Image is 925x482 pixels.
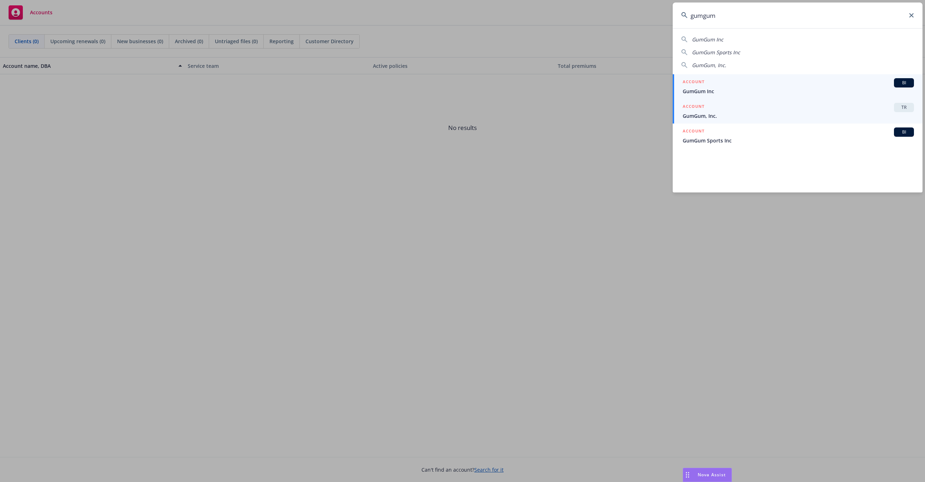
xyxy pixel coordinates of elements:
input: Search... [673,2,923,28]
button: Nova Assist [683,468,732,482]
h5: ACCOUNT [683,78,704,87]
span: BI [897,129,911,135]
span: Nova Assist [698,472,726,478]
span: GumGum, Inc. [692,62,726,69]
span: BI [897,80,911,86]
span: GumGum, Inc. [683,112,914,120]
h5: ACCOUNT [683,127,704,136]
span: TR [897,104,911,111]
span: GumGum Inc [683,87,914,95]
span: GumGum Sports Inc [692,49,740,56]
a: ACCOUNTTRGumGum, Inc. [673,99,923,124]
a: ACCOUNTBIGumGum Inc [673,74,923,99]
span: GumGum Inc [692,36,723,43]
span: GumGum Sports Inc [683,137,914,144]
div: Drag to move [683,468,692,482]
a: ACCOUNTBIGumGum Sports Inc [673,124,923,148]
h5: ACCOUNT [683,103,704,111]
